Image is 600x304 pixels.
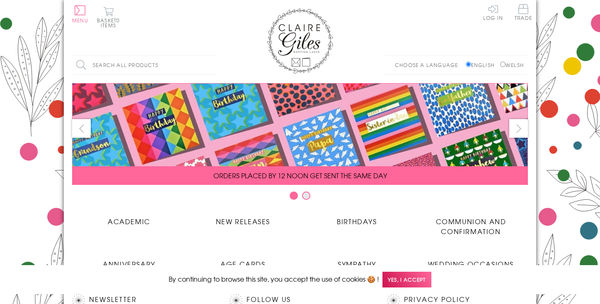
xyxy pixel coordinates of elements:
input: Search [209,56,217,74]
button: prev [72,119,91,138]
div: Carousel Pagination [72,191,528,204]
span: Yes, I accept [382,272,431,288]
img: Claire Giles Greetings Cards [267,8,333,74]
span: 0 items [101,17,120,29]
span: Wedding Occasions [428,259,514,269]
input: Welsh [500,62,506,67]
button: next [509,119,528,138]
button: Carousel Page 2 [302,191,310,200]
input: English [466,62,471,67]
a: Log In [483,4,503,20]
span: New Releases [216,216,270,226]
a: Academic [72,210,186,226]
span: Trade [515,4,532,20]
a: Communion and Confirmation [414,210,528,236]
span: Birthdays [337,216,377,226]
button: Carousel Page 1 (Current Slide) [290,191,298,200]
span: Age Cards [220,259,265,269]
span: Menu [72,17,88,24]
a: Sympathy [300,253,414,269]
label: English [466,61,498,69]
a: New Releases [186,210,300,226]
a: Anniversary [72,253,186,269]
a: Birthdays [300,210,414,226]
span: ORDERS PLACED BY 12 NOON GET SENT THE SAME DAY [213,170,387,180]
span: Communion and Confirmation [436,216,506,236]
span: Anniversary [103,259,155,269]
button: Menu [72,5,88,23]
p: Choose a language: [395,61,464,69]
button: Basket0 items [97,7,120,28]
span: Academic [108,216,150,226]
a: Trade [515,4,532,22]
a: Age Cards [186,253,300,269]
label: Welsh [500,61,524,69]
a: Wedding Occasions [414,253,528,269]
span: Sympathy [338,259,376,269]
input: Search all products [72,56,217,74]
